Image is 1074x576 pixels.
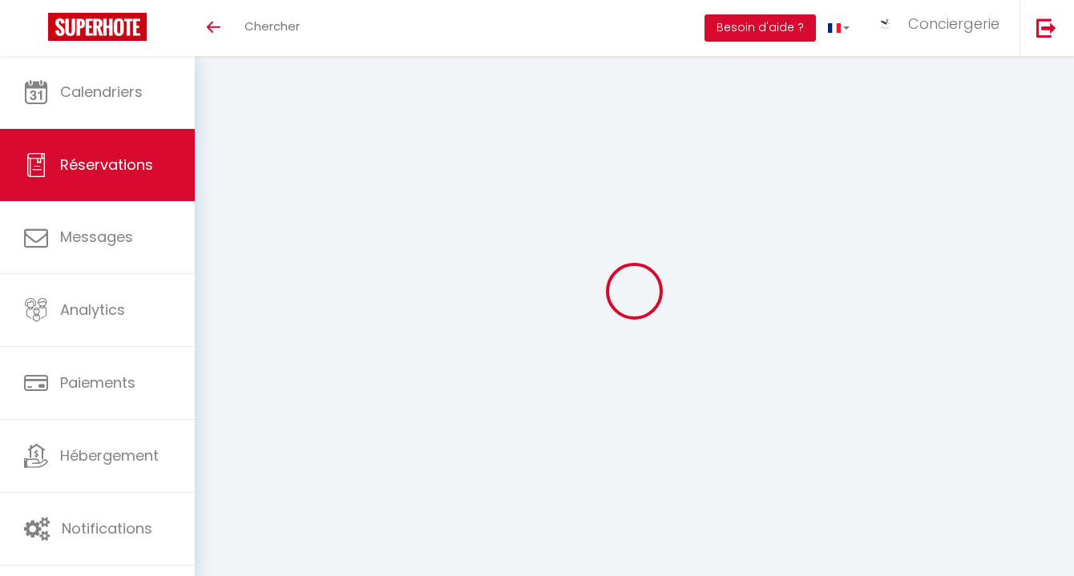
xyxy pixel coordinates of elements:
img: Super Booking [48,13,147,41]
span: Hébergement [60,445,159,465]
span: Paiements [60,373,135,393]
button: Besoin d'aide ? [705,14,816,42]
span: Réservations [60,155,153,175]
span: Conciergerie [908,14,999,34]
span: Chercher [244,18,300,34]
img: logout [1036,18,1056,38]
img: ... [874,16,898,33]
span: Analytics [60,300,125,320]
span: Calendriers [60,82,143,102]
span: Notifications [62,518,152,538]
span: Messages [60,227,133,247]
